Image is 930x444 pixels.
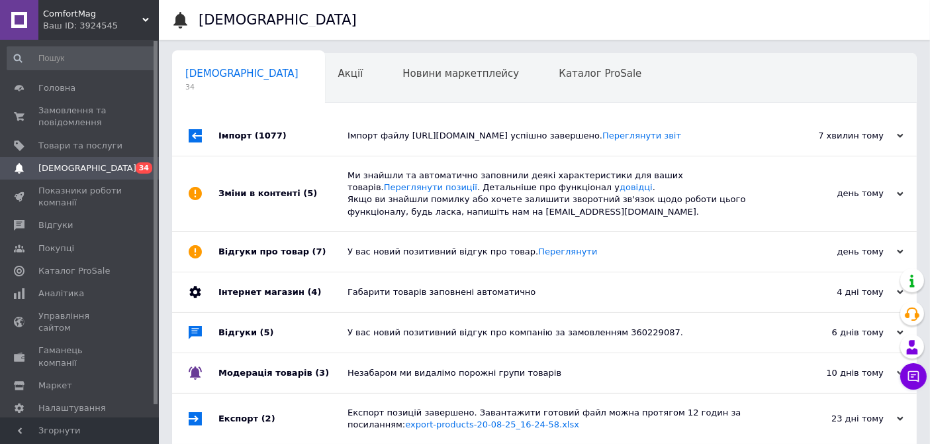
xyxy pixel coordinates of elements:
span: (2) [261,414,275,423]
span: (3) [315,368,329,378]
span: (7) [312,247,326,256]
div: Інтернет магазин [218,272,348,312]
span: (1077) [255,131,287,140]
div: Експорт [218,394,348,444]
a: Переглянути [538,247,597,256]
div: Зміни в контенті [218,156,348,231]
span: Каталог ProSale [559,68,641,80]
span: (5) [260,327,274,337]
a: Переглянути звіт [602,131,681,140]
span: Товари та послуги [38,140,122,152]
div: 4 дні тому [771,286,904,298]
div: 6 днів тому [771,327,904,339]
span: Акції [338,68,363,80]
a: довідці [620,182,653,192]
span: Маркет [38,380,72,392]
div: У вас новий позитивний відгук про товар. [348,246,771,258]
span: Покупці [38,243,74,254]
span: [DEMOGRAPHIC_DATA] [38,162,136,174]
span: Замовлення та повідомлення [38,105,122,129]
span: (4) [307,287,321,297]
span: Каталог ProSale [38,265,110,277]
span: 34 [185,82,299,92]
div: Модерація товарів [218,353,348,393]
div: Імпорт файлу [URL][DOMAIN_NAME] успішно завершено. [348,130,771,142]
a: export-products-20-08-25_16-24-58.xlsx [405,419,579,429]
span: Новини маркетплейсу [402,68,519,80]
span: Управління сайтом [38,310,122,334]
span: Відгуки [38,219,73,231]
div: Відгуки про товар [218,232,348,272]
h1: [DEMOGRAPHIC_DATA] [199,12,357,28]
div: 7 хвилин тому [771,130,904,142]
button: Чат з покупцем [900,363,927,390]
span: ComfortMag [43,8,142,20]
div: день тому [771,246,904,258]
span: (5) [303,188,317,198]
div: Ваш ID: 3924545 [43,20,159,32]
span: 34 [136,162,152,174]
div: Незабаром ми видалімо порожні групи товарів [348,367,771,379]
div: Відгуки [218,313,348,353]
div: Експорт позицій завершено. Завантажити готовий файл можна протягом 12 годин за посиланням: [348,407,771,431]
div: Габарити товарів заповнені автоматично [348,286,771,298]
span: Аналітика [38,288,84,300]
div: 23 дні тому [771,413,904,425]
div: Імпорт [218,116,348,156]
div: день тому [771,188,904,199]
input: Пошук [7,46,156,70]
span: Показники роботи компанії [38,185,122,209]
span: Гаманець компанії [38,345,122,368]
a: Переглянути позиції [384,182,477,192]
div: У вас новий позитивний відгук про компанію за замовленням 360229087. [348,327,771,339]
span: [DEMOGRAPHIC_DATA] [185,68,299,80]
div: 10 днів тому [771,367,904,379]
div: Ми знайшли та автоматично заповнили деякі характеристики для ваших товарів. . Детальніше про функ... [348,170,771,218]
span: Налаштування [38,402,106,414]
span: Головна [38,82,75,94]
